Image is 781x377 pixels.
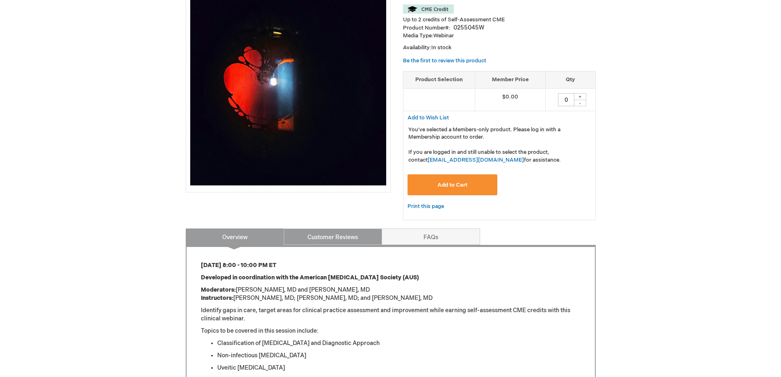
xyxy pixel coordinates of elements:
[574,100,586,106] div: -
[201,306,581,323] p: Identify gaps in care, target areas for clinical practice assessment and improvement while earnin...
[408,201,444,212] a: Print this page
[201,262,276,269] strong: [DATE] 8:00 - 10:00 PM ET
[382,228,480,245] a: FAQs
[217,364,581,372] li: Uveitic [MEDICAL_DATA]
[453,24,484,32] div: 0255045W
[284,228,382,245] a: Customer Reviews
[403,57,486,64] a: Be the first to review this product
[217,339,581,347] li: Classification of [MEDICAL_DATA] and Diagnostic Approach
[186,228,284,245] a: Overview
[431,44,451,51] span: In stock
[403,25,450,31] strong: Product Number
[428,157,524,163] a: [EMAIL_ADDRESS][DOMAIN_NAME]
[201,327,581,335] p: Topics to be covered in this session include:
[201,286,581,302] p: [PERSON_NAME], MD and [PERSON_NAME], MD [PERSON_NAME], MD; [PERSON_NAME], MD; and [PERSON_NAME], MD
[574,93,586,100] div: +
[475,71,546,89] th: Member Price
[201,286,236,293] strong: Moderators:
[403,32,433,39] strong: Media Type:
[403,44,596,52] p: Availability:
[546,71,595,89] th: Qty
[475,88,546,111] td: $0.00
[408,114,449,121] a: Add to Wish List
[403,32,596,40] p: Webinar
[408,174,498,195] button: Add to Cart
[201,295,233,302] strong: Instructors:
[217,352,581,360] li: Non-infectious [MEDICAL_DATA]
[558,93,574,106] input: Qty
[403,71,475,89] th: Product Selection
[437,182,467,188] span: Add to Cart
[403,5,454,14] img: CME Credit
[201,274,419,281] strong: Developed in coordination with the American [MEDICAL_DATA] Society (AUS)
[408,126,590,164] p: You've selected a Members-only product. Please log in with a Membership account to order. If you ...
[403,16,596,24] li: Up to 2 credits of Self-Assessment CME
